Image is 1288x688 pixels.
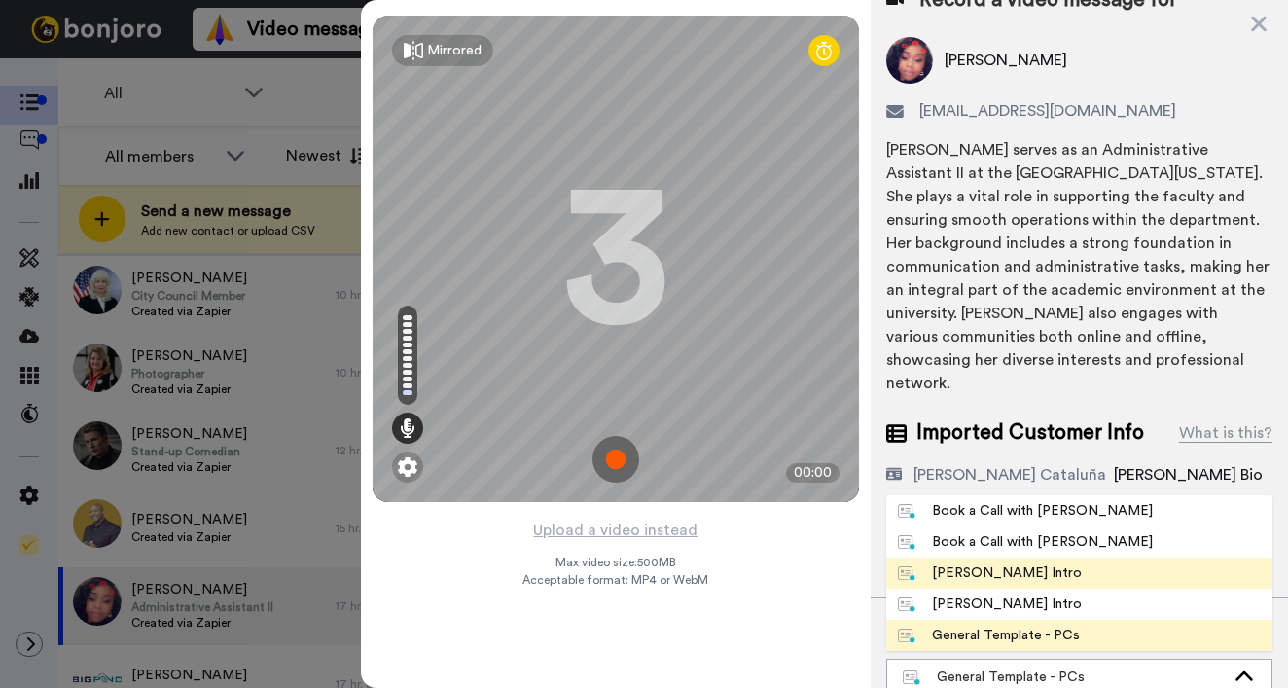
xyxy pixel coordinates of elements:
span: Imported Customer Info [916,418,1144,448]
div: [PERSON_NAME] Intro [898,563,1082,583]
div: What is this? [1179,421,1272,445]
img: nextgen-template.svg [898,535,916,551]
button: Upload a video instead [527,518,703,543]
div: 00:00 [786,463,840,483]
div: [PERSON_NAME] Intro [898,595,1082,614]
div: Book a Call with [PERSON_NAME] [898,532,1153,552]
span: [PERSON_NAME] Bio [1114,467,1263,483]
img: ic_gear.svg [398,457,417,477]
div: 3 [562,186,669,332]
div: [PERSON_NAME] serves as an Administrative Assistant II at the [GEOGRAPHIC_DATA][US_STATE]. She pl... [886,138,1272,395]
img: nextgen-template.svg [898,629,916,644]
div: General Template - PCs [898,626,1080,645]
span: Max video size: 500 MB [555,555,676,570]
img: nextgen-template.svg [903,670,921,686]
span: Acceptable format: MP4 or WebM [522,572,708,588]
img: ic_record_start.svg [592,436,639,483]
img: nextgen-template.svg [898,597,916,613]
div: [PERSON_NAME] Cataluña [913,463,1106,487]
img: nextgen-template.svg [898,566,916,582]
img: nextgen-template.svg [898,504,916,520]
div: Book a Call with [PERSON_NAME] [898,501,1153,521]
div: General Template - PCs [903,668,1225,687]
